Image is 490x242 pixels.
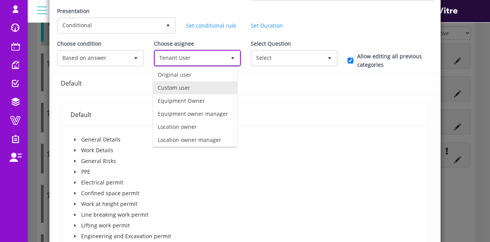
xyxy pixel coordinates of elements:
span: caret-down [73,234,77,238]
span: caret-down [73,224,77,227]
span: Engineering and Excavation permit [81,232,171,240]
span: Line breaking work permit [80,210,150,219]
label: Presentation [57,7,90,15]
span: Confined space permit [81,189,139,197]
span: caret-down [73,191,77,195]
span: General Details [80,135,122,144]
span: Engineering and Excavation permit [80,232,173,241]
span: Electrical permit [81,179,123,186]
li: Equipment owner manager [153,107,237,120]
li: Location owner manager [153,133,237,147]
span: caret-down [73,138,77,142]
div: Default [70,110,420,120]
span: General Risks [81,157,116,165]
li: Location owner [153,120,237,133]
span: PPE [81,168,90,175]
span: Work at height permit [80,199,139,209]
span: General Risks [80,156,118,166]
span: Conditional [58,18,161,32]
label: Select Question [251,40,291,48]
a: Set Duration [251,22,283,29]
span: PPE [80,167,92,176]
li: Custom user [153,81,237,94]
span: Electrical permit [80,178,125,187]
span: select [226,51,240,65]
li: Equipment Owner [153,94,237,107]
span: Confined space permit [80,189,141,198]
div: Default [61,79,429,88]
span: caret-down [73,202,77,206]
span: caret-down [73,181,77,184]
span: Line breaking work permit [81,211,149,218]
span: select [161,18,175,32]
span: General Details [81,136,121,143]
span: Select [252,51,323,65]
a: Set conditional rule [186,22,236,29]
label: Choose condition [57,40,101,48]
span: select [129,51,143,65]
span: Lifting work permit [80,221,131,230]
span: Work Details [80,146,115,155]
span: caret-down [73,159,77,163]
span: caret-down [73,148,77,152]
span: Work Details [81,147,113,154]
span: caret-down [73,170,77,174]
li: Original user [153,68,237,81]
span: Work at height permit [81,200,137,207]
label: Allow editing all previous categories [357,52,433,69]
label: Choose asignee [154,40,194,48]
span: Tenant User [155,51,226,65]
span: caret-down [73,213,77,217]
span: Lifting work permit [81,222,130,229]
span: select [323,51,336,65]
span: Based on answer [58,51,129,65]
